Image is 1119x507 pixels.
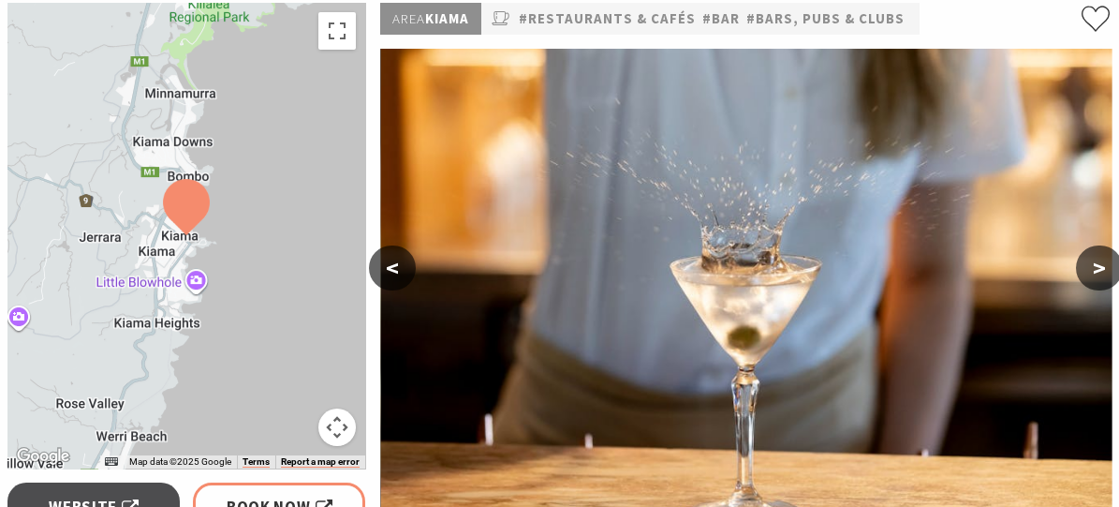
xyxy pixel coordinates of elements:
[519,7,696,31] a: #Restaurants & Cafés
[702,7,740,31] a: #bar
[243,456,270,468] a: Terms (opens in new tab)
[369,246,416,291] button: <
[129,456,231,467] span: Map data ©2025 Google
[380,3,481,36] p: Kiama
[12,444,74,469] a: Open this area in Google Maps (opens a new window)
[746,7,905,31] a: #Bars, Pubs & Clubs
[12,444,74,469] img: Google
[105,455,118,469] button: Keyboard shortcuts
[318,12,356,50] button: Toggle fullscreen view
[318,409,356,446] button: Map camera controls
[392,9,425,27] span: Area
[281,456,360,468] a: Report a map error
